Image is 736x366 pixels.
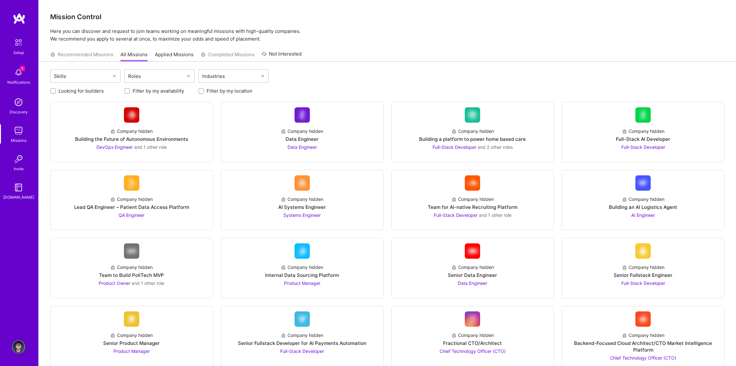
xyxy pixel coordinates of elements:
div: Company hidden [281,264,323,271]
a: Company LogoCompany hiddenInternal Data Sourcing PlatformProduct Manager [226,243,378,293]
span: and 1 other role [134,144,167,150]
span: Full-Stack Developer [621,280,665,286]
img: User Avatar [12,340,25,353]
div: Senior Product Manager [103,340,160,347]
div: Company hidden [622,128,664,134]
div: Skills [52,72,68,81]
a: Company LogoCompany hiddenTeam to Build PoliTech MVPProduct Owner and 1 other role [56,243,208,293]
div: Notifications [7,79,30,86]
img: Company Logo [465,311,480,327]
span: Full-Stack Developer [434,212,478,218]
div: Industries [201,72,226,81]
span: Full-Stack Developer [621,144,665,150]
a: User Avatar [11,340,27,353]
a: All Missions [120,51,148,62]
img: discovery [12,96,25,109]
a: Company LogoCompany hiddenSenior Fullstack EngineerFull-Stack Developer [567,243,719,293]
div: Company hidden [451,332,494,339]
div: Company hidden [110,128,153,134]
span: and 1 other role [132,280,164,286]
div: Company hidden [110,332,153,339]
span: Chief Technology Officer (CTO) [610,355,676,361]
img: bell [12,66,25,79]
div: AI Systems Engineer [278,204,326,210]
div: Internal Data Sourcing Platform [265,272,339,278]
div: Company hidden [451,264,494,271]
i: icon Chevron [113,74,116,78]
div: Lead QA Engineer – Patient Data Access Platform [74,204,189,210]
span: QA Engineer [119,212,144,218]
a: Company LogoCompany hiddenBuilding an AI Logistics AgentAI Engineer [567,175,719,225]
div: Discovery [10,109,28,115]
img: Company Logo [295,311,310,327]
span: and 2 other roles [478,144,513,150]
span: 1 [20,66,25,71]
span: Product Owner [99,280,130,286]
div: Company hidden [281,128,323,134]
a: Company LogoCompany hiddenTeam for AI-native Recruiting PlatformFull-Stack Developer and 1 other ... [397,175,549,225]
img: guide book [12,181,25,194]
div: Building an AI Logistics Agent [609,204,677,210]
div: Company hidden [110,196,153,202]
a: Company LogoCompany hiddenFull-Stack AI DeveloperFull-Stack Developer [567,107,719,157]
div: Company hidden [281,196,323,202]
img: Company Logo [124,311,139,327]
span: DevOps Engineer [96,144,133,150]
span: AI Engineer [631,212,655,218]
div: Team to Build PoliTech MVP [99,272,164,278]
h3: Mission Control [50,13,724,21]
div: Invite [14,165,24,172]
img: Company Logo [295,243,310,259]
img: Company Logo [295,107,310,123]
img: Company Logo [635,243,651,259]
div: Company hidden [451,196,494,202]
div: Missions [11,137,27,144]
div: Company hidden [281,332,323,339]
span: Data Engineer [458,280,487,286]
img: Company Logo [124,175,139,191]
img: Company Logo [465,175,480,191]
span: and 1 other role [479,212,511,218]
label: Looking for builders [58,88,104,94]
div: Setup [13,49,24,56]
img: Company Logo [465,107,480,123]
img: Company Logo [295,175,310,191]
div: Data Engineer [286,136,318,142]
div: Roles [126,72,142,81]
div: Company hidden [622,264,664,271]
a: Not Interested [262,50,302,62]
span: Data Engineer [287,144,317,150]
div: Building the Future of Autonomous Environments [75,136,188,142]
a: Company LogoCompany hiddenBuilding a platform to power home based careFull-Stack Developer and 2 ... [397,107,549,157]
div: Senior Data Engineer [448,272,497,278]
span: Product Manager [113,348,150,354]
a: Company LogoCompany hiddenData EngineerData Engineer [226,107,378,157]
div: Fractional CTO/Architect [443,340,502,347]
i: icon Chevron [261,74,264,78]
div: [DOMAIN_NAME] [3,194,34,201]
a: Company LogoCompany hiddenBuilding the Future of Autonomous EnvironmentsDevOps Engineer and 1 oth... [56,107,208,157]
span: Full-Stack Developer [433,144,476,150]
a: Company LogoCompany hiddenAI Systems EngineerSystems Engineer [226,175,378,225]
div: Backend-Focused Cloud Architect/CTO Market Intelligence Platform [567,340,719,353]
span: Systems Engineer [283,212,321,218]
div: Team for AI-native Recruiting Platform [428,204,517,210]
img: Company Logo [465,243,480,259]
div: Company hidden [622,196,664,202]
i: icon Chevron [187,74,190,78]
label: Filter by my location [207,88,252,94]
span: Full-Stack Developer [280,348,324,354]
div: Company hidden [622,332,664,339]
p: Here you can discover and request to join teams working on meaningful missions with high-quality ... [50,27,724,43]
div: Senior Fullstack Developer for AI Payments Automation [238,340,366,347]
span: Chief Technology Officer (CTO) [440,348,506,354]
div: Senior Fullstack Engineer [614,272,672,278]
img: Invite [12,153,25,165]
img: Company Logo [635,311,651,327]
img: teamwork [12,124,25,137]
label: Filter by my availability [133,88,184,94]
div: Building a platform to power home based care [419,136,526,142]
img: logo [13,13,26,24]
div: Company hidden [110,264,153,271]
div: Company hidden [451,128,494,134]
